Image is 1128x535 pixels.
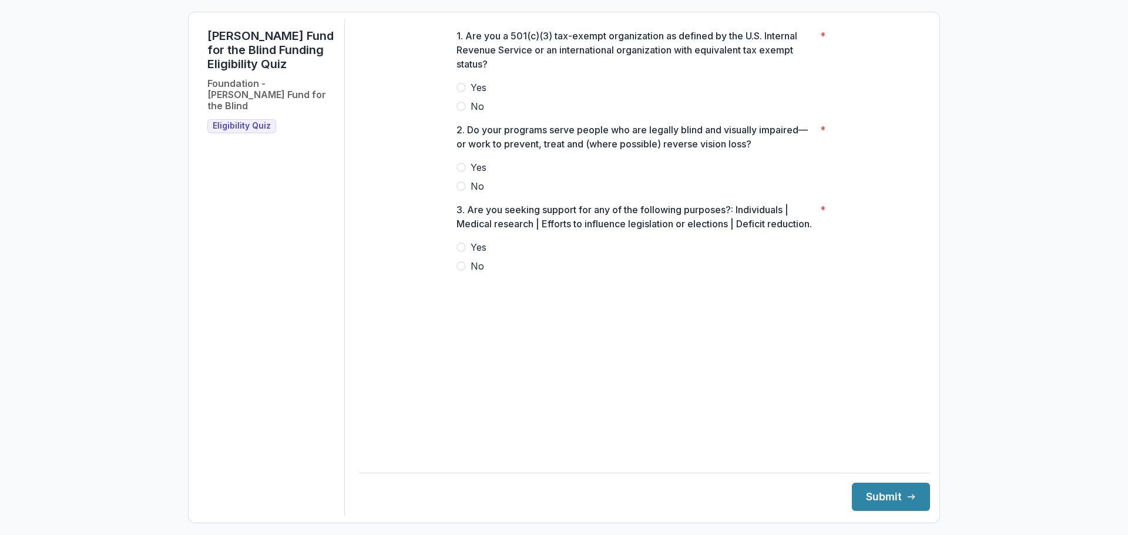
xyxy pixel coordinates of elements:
span: Yes [471,80,486,95]
span: Eligibility Quiz [213,121,271,131]
span: No [471,99,484,113]
p: 3. Are you seeking support for any of the following purposes?: Individuals | Medical research | E... [456,203,815,231]
p: 2. Do your programs serve people who are legally blind and visually impaired—or work to prevent, ... [456,123,815,151]
span: Yes [471,240,486,254]
span: No [471,179,484,193]
button: Submit [852,483,930,511]
span: Yes [471,160,486,174]
p: 1. Are you a 501(c)(3) tax-exempt organization as defined by the U.S. Internal Revenue Service or... [456,29,815,71]
span: No [471,259,484,273]
h2: Foundation - [PERSON_NAME] Fund for the Blind [207,78,335,112]
h1: [PERSON_NAME] Fund for the Blind Funding Eligibility Quiz [207,29,335,71]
